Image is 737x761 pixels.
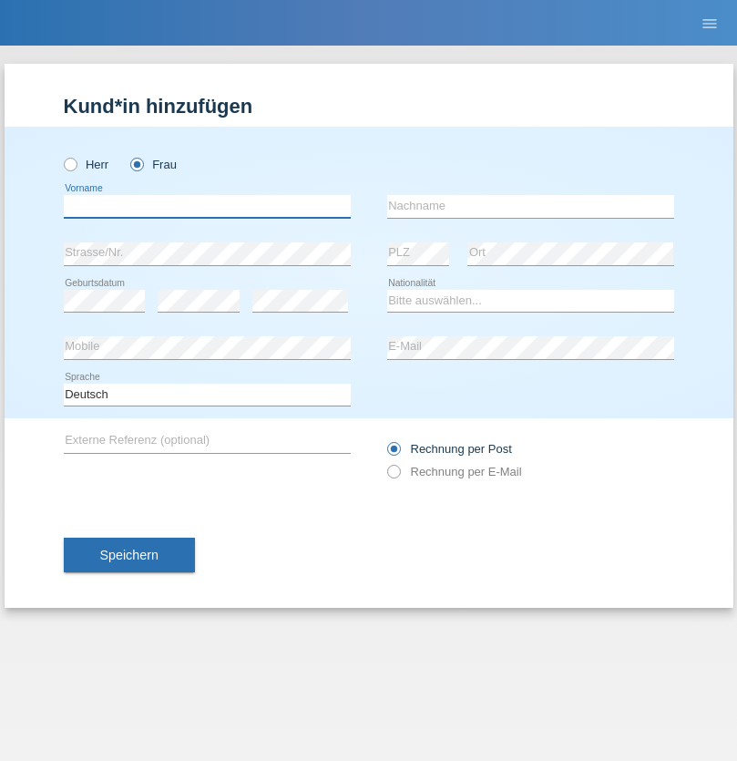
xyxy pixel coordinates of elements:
i: menu [701,15,719,33]
input: Frau [130,158,142,170]
span: Speichern [100,548,159,562]
input: Herr [64,158,76,170]
input: Rechnung per E-Mail [387,465,399,488]
label: Rechnung per E-Mail [387,465,522,478]
input: Rechnung per Post [387,442,399,465]
button: Speichern [64,538,195,572]
label: Herr [64,158,109,171]
label: Rechnung per Post [387,442,512,456]
label: Frau [130,158,177,171]
h1: Kund*in hinzufügen [64,95,674,118]
a: menu [691,17,728,28]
